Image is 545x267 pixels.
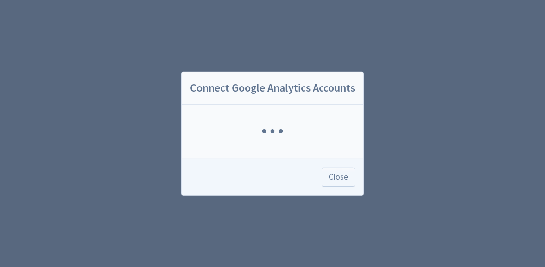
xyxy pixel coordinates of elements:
h2: Connect Google Analytics Accounts [182,72,363,105]
span: Close [329,173,348,181]
span: · [277,108,285,155]
span: · [268,108,277,155]
span: · [260,108,268,155]
button: Close [322,168,355,187]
